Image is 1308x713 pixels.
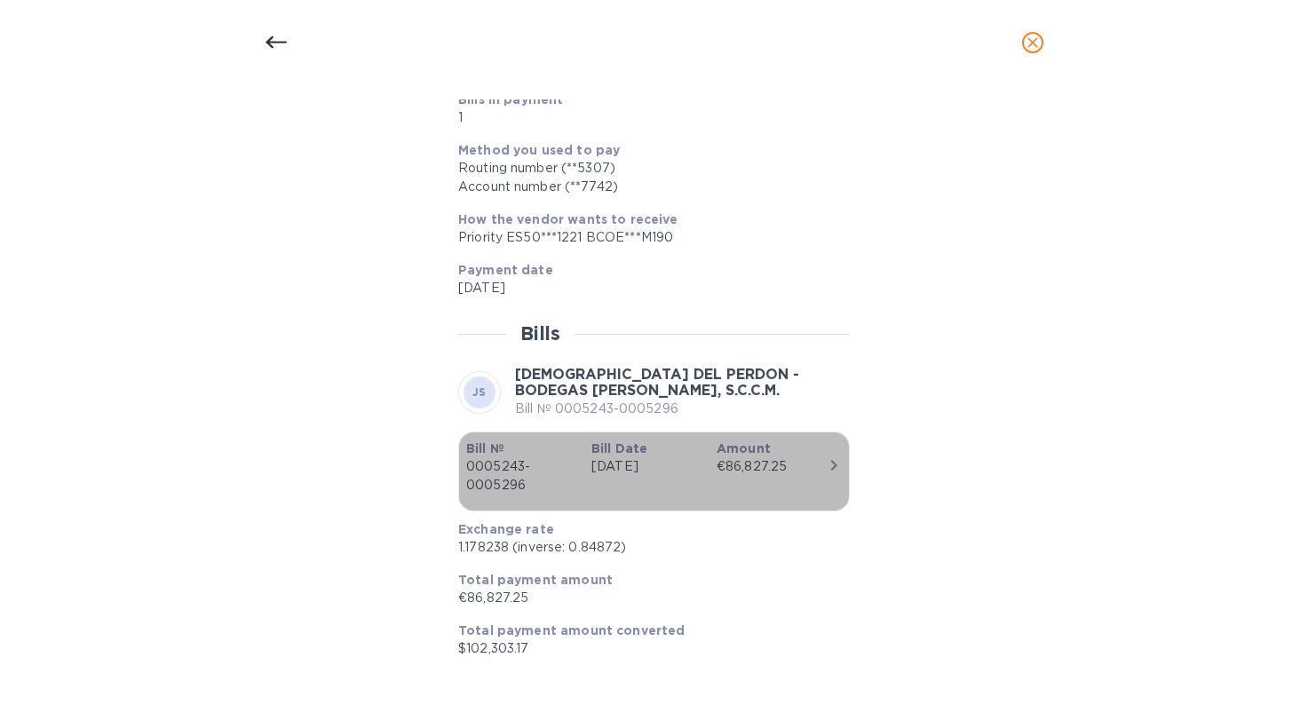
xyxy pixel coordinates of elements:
[458,263,553,277] b: Payment date
[458,639,836,658] p: $102,303.17
[458,178,836,196] div: Account number (**7742)
[458,279,836,297] p: [DATE]
[717,457,828,476] div: €86,827.25
[458,108,709,127] p: 1
[458,212,678,226] b: How the vendor wants to receive
[458,522,554,536] b: Exchange rate
[591,457,702,476] p: [DATE]
[458,538,836,557] p: 1.178238 (inverse: 0.84872)
[466,457,577,495] p: 0005243-0005296
[466,441,504,456] b: Bill №
[458,589,836,607] p: €86,827.25
[472,385,487,399] b: JS
[458,623,686,638] b: Total payment amount converted
[458,573,613,587] b: Total payment amount
[515,366,799,400] b: [DEMOGRAPHIC_DATA] DEL PERDON - BODEGAS [PERSON_NAME], S.C.C.M.
[591,441,647,456] b: Bill Date
[458,159,836,178] div: Routing number (**5307)
[458,432,850,511] button: Bill №0005243-0005296Bill Date[DATE]Amount€86,827.25
[520,322,560,345] h2: Bills
[515,400,850,418] p: Bill № 0005243-0005296
[1011,21,1054,64] button: close
[458,143,620,157] b: Method you used to pay
[458,228,836,247] div: Priority ES50***1221 BCOE***M190
[717,441,771,456] b: Amount
[458,92,563,107] b: Bills in payment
